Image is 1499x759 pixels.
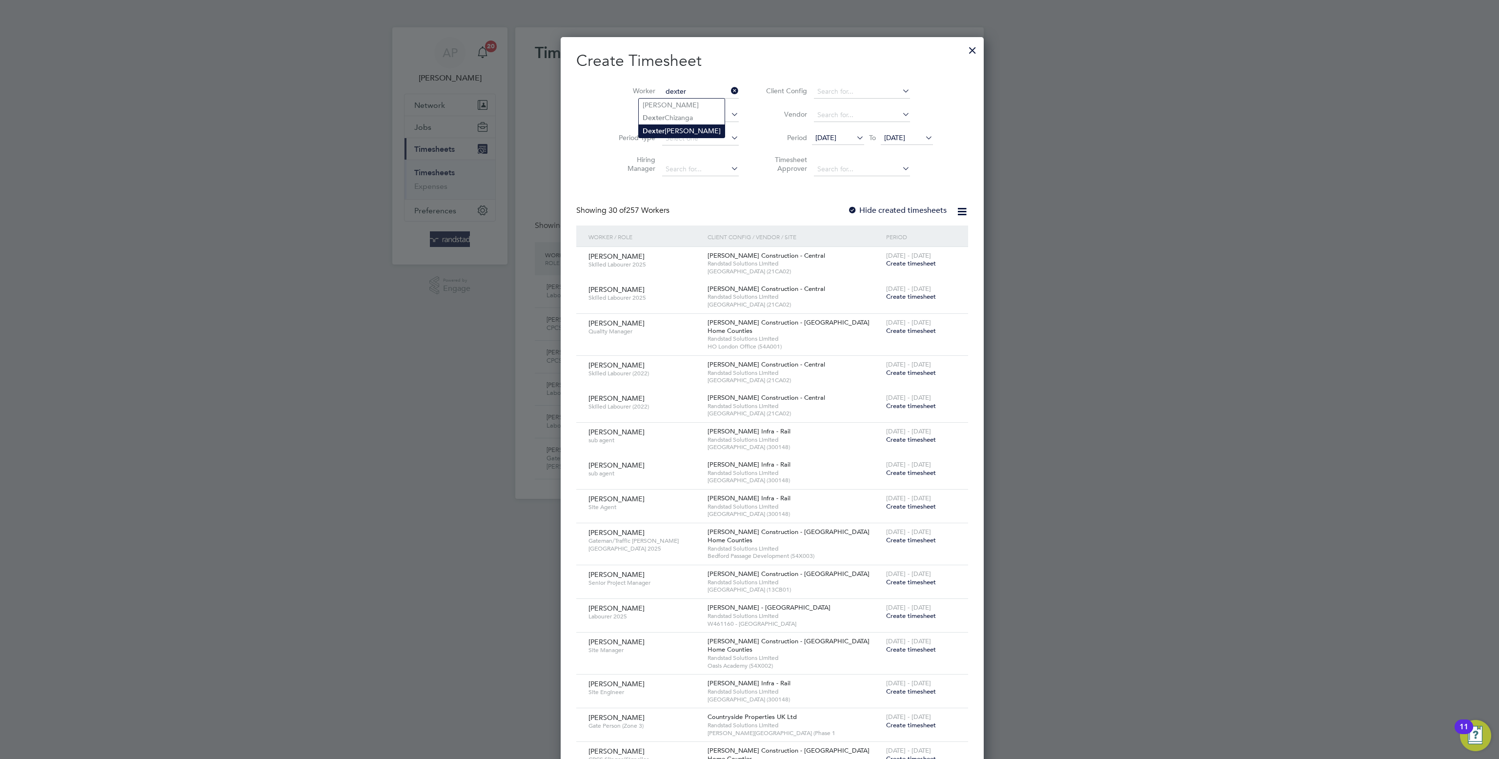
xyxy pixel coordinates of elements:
[708,343,881,350] span: HO London Office (54A001)
[886,528,931,536] span: [DATE] - [DATE]
[708,570,870,578] span: [PERSON_NAME] Construction - [GEOGRAPHIC_DATA]
[708,476,881,484] span: [GEOGRAPHIC_DATA] (300148)
[588,646,700,654] span: Site Manager
[708,427,790,435] span: [PERSON_NAME] Infra - Rail
[708,679,790,687] span: [PERSON_NAME] Infra - Rail
[662,132,739,145] input: Select one
[588,294,700,302] span: Skilled Labourer 2025
[708,688,881,696] span: Randstad Solutions Limited
[588,285,645,294] span: [PERSON_NAME]
[886,369,936,377] span: Create timesheet
[588,252,645,261] span: [PERSON_NAME]
[588,722,700,730] span: Gate Person (Zone 3)
[588,613,700,620] span: Labourer 2025
[814,85,910,99] input: Search for...
[1460,720,1491,751] button: Open Resource Center, 11 new notifications
[886,645,936,654] span: Create timesheet
[886,285,931,293] span: [DATE] - [DATE]
[588,537,700,552] span: Gateman/Traffic [PERSON_NAME] [GEOGRAPHIC_DATA] 2025
[708,285,825,293] span: [PERSON_NAME] Construction - Central
[708,293,881,301] span: Randstad Solutions Limited
[588,328,700,335] span: Quality Manager
[763,155,807,173] label: Timesheet Approver
[763,133,807,142] label: Period
[708,545,881,553] span: Randstad Solutions Limited
[586,226,705,248] div: Worker / Role
[588,319,645,328] span: [PERSON_NAME]
[886,259,936,267] span: Create timesheet
[588,470,700,477] span: sub agent
[708,410,881,417] span: [GEOGRAPHIC_DATA] (21CA02)
[708,721,881,729] span: Randstad Solutions Limited
[814,108,910,122] input: Search for...
[588,528,645,537] span: [PERSON_NAME]
[639,124,725,138] li: [PERSON_NAME]
[588,261,700,268] span: Skilled Labourer 2025
[814,163,910,176] input: Search for...
[886,721,936,729] span: Create timesheet
[708,369,881,377] span: Randstad Solutions Limited
[708,654,881,662] span: Randstad Solutions Limited
[763,86,807,95] label: Client Config
[708,402,881,410] span: Randstad Solutions Limited
[662,163,739,176] input: Search for...
[708,729,881,737] span: [PERSON_NAME][GEOGRAPHIC_DATA] (Phase 1
[611,133,655,142] label: Period Type
[708,460,790,469] span: [PERSON_NAME] Infra - Rail
[708,443,881,451] span: [GEOGRAPHIC_DATA] (300148)
[588,461,645,470] span: [PERSON_NAME]
[588,637,645,646] span: [PERSON_NAME]
[708,713,797,721] span: Countryside Properties UK Ltd
[611,110,655,119] label: Site
[886,360,931,369] span: [DATE] - [DATE]
[886,460,931,469] span: [DATE] - [DATE]
[866,131,879,144] span: To
[576,205,671,216] div: Showing
[588,579,700,587] span: Senior Project Manager
[708,494,790,502] span: [PERSON_NAME] Infra - Rail
[886,318,931,327] span: [DATE] - [DATE]
[886,679,931,687] span: [DATE] - [DATE]
[708,578,881,586] span: Randstad Solutions Limited
[1459,727,1468,739] div: 11
[639,111,725,124] li: Chizanga
[886,502,936,511] span: Create timesheet
[588,747,645,756] span: [PERSON_NAME]
[708,637,870,654] span: [PERSON_NAME] Construction - [GEOGRAPHIC_DATA] Home Counties
[886,687,936,696] span: Create timesheet
[708,510,881,518] span: [GEOGRAPHIC_DATA] (300148)
[708,301,881,308] span: [GEOGRAPHIC_DATA] (21CA02)
[886,612,936,620] span: Create timesheet
[611,155,655,173] label: Hiring Manager
[884,226,958,248] div: Period
[708,620,881,628] span: W461160 - [GEOGRAPHIC_DATA]
[763,110,807,119] label: Vendor
[708,612,881,620] span: Randstad Solutions Limited
[708,662,881,670] span: Oasis Academy (54X002)
[886,469,936,477] span: Create timesheet
[708,586,881,594] span: [GEOGRAPHIC_DATA] (13CB01)
[886,578,936,586] span: Create timesheet
[643,114,665,122] b: Dexter
[886,746,931,755] span: [DATE] - [DATE]
[705,226,884,248] div: Client Config / Vendor / Site
[588,361,645,369] span: [PERSON_NAME]
[611,86,655,95] label: Worker
[608,205,669,215] span: 257 Workers
[588,503,700,511] span: Site Agent
[708,393,825,402] span: [PERSON_NAME] Construction - Central
[576,51,968,71] h2: Create Timesheet
[588,436,700,444] span: sub agent
[588,494,645,503] span: [PERSON_NAME]
[708,503,881,511] span: Randstad Solutions Limited
[886,393,931,402] span: [DATE] - [DATE]
[708,318,870,335] span: [PERSON_NAME] Construction - [GEOGRAPHIC_DATA] Home Counties
[708,436,881,444] span: Randstad Solutions Limited
[886,713,931,721] span: [DATE] - [DATE]
[708,376,881,384] span: [GEOGRAPHIC_DATA] (21CA02)
[886,637,931,645] span: [DATE] - [DATE]
[708,469,881,477] span: Randstad Solutions Limited
[886,570,931,578] span: [DATE] - [DATE]
[886,603,931,612] span: [DATE] - [DATE]
[886,536,936,544] span: Create timesheet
